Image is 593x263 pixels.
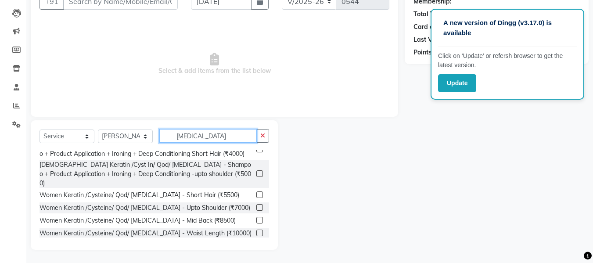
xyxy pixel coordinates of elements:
span: Select & add items from the list below [40,20,389,108]
div: Women Keratin /Cysteine/ Qod/ [MEDICAL_DATA] - Waist Length (₹10000) [40,229,252,238]
p: Click on ‘Update’ or refersh browser to get the latest version. [438,51,577,70]
button: Update [438,74,476,92]
div: Women Keratin /Cysteine/ Qod/ [MEDICAL_DATA] - Upto Shoulder (₹7000) [40,203,250,213]
div: Total Visits: [413,10,448,19]
div: [DEMOGRAPHIC_DATA] Keratin /Cyst In/ Qod/ [MEDICAL_DATA] - Shampoo + Product Application + Ironin... [40,160,253,188]
div: Points: [413,48,433,57]
input: Search or Scan [159,129,257,143]
div: Last Visit: [413,35,443,44]
div: Women Keratin /Cysteine/ Qod/ [MEDICAL_DATA] - Short Hair (₹5500) [40,191,239,200]
div: Card on file: [413,22,449,32]
div: Women Keratin /Cysteine/ Qod/ [MEDICAL_DATA] - Mid Back (₹8500) [40,216,236,225]
p: A new version of Dingg (v3.17.0) is available [443,18,571,38]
